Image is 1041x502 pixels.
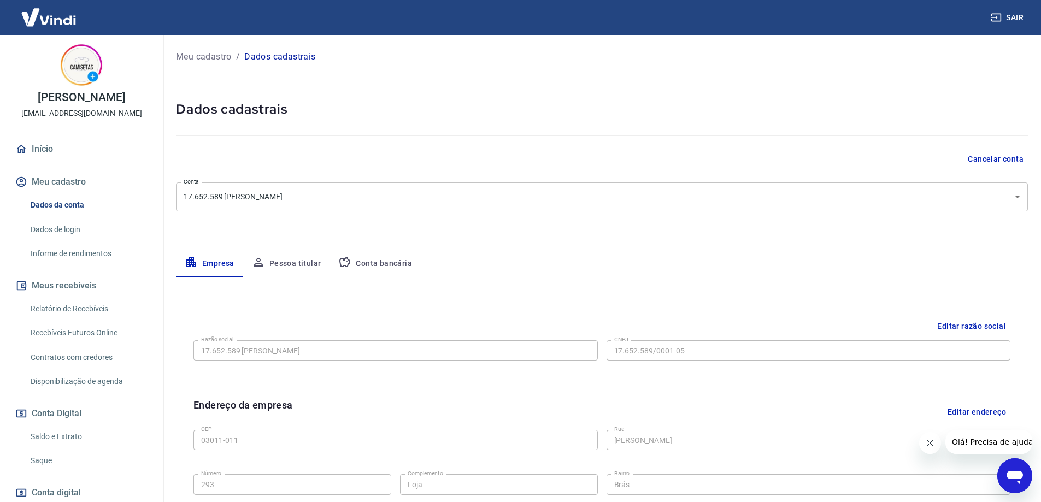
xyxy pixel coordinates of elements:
a: Dados da conta [26,194,150,216]
a: Relatório de Recebíveis [26,298,150,320]
a: Saldo e Extrato [26,426,150,448]
label: Número [201,469,221,477]
span: Conta digital [32,485,81,500]
button: Sair [989,8,1028,28]
img: Vindi [13,1,84,34]
label: Conta [184,178,199,186]
button: Pessoa titular [243,251,330,277]
button: Conta Digital [13,401,150,426]
a: Saque [26,450,150,472]
label: Bairro [614,469,630,477]
img: 2fd88e8b-8891-4fca-9e9c-bd6f9145ce77.jpeg [60,44,104,87]
label: CEP [201,425,211,433]
a: Início [13,137,150,161]
a: Dados de login [26,218,150,241]
button: Meu cadastro [13,170,150,194]
label: Rua [614,425,625,433]
label: CNPJ [614,335,628,344]
a: Informe de rendimentos [26,243,150,265]
button: Editar razão social [933,316,1010,336]
label: Complemento [408,469,443,477]
button: Conta bancária [330,251,421,277]
a: Disponibilização de agenda [26,370,150,393]
a: Recebíveis Futuros Online [26,322,150,344]
p: [PERSON_NAME] [38,92,125,103]
button: Meus recebíveis [13,274,150,298]
button: Editar endereço [943,398,1010,426]
iframe: Botão para abrir a janela de mensagens [997,458,1032,493]
button: Cancelar conta [963,149,1028,169]
span: Olá! Precisa de ajuda? [7,8,92,16]
div: 17.652.589 [PERSON_NAME] [176,182,1028,211]
label: Razão social [201,335,233,344]
h5: Dados cadastrais [176,101,1028,118]
iframe: Mensagem da empresa [945,430,1032,454]
h6: Endereço da empresa [193,398,293,426]
a: Contratos com credores [26,346,150,369]
a: Meu cadastro [176,50,232,63]
p: / [236,50,240,63]
iframe: Fechar mensagem [919,432,941,454]
button: Empresa [176,251,243,277]
p: Dados cadastrais [244,50,315,63]
p: [EMAIL_ADDRESS][DOMAIN_NAME] [21,108,142,119]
